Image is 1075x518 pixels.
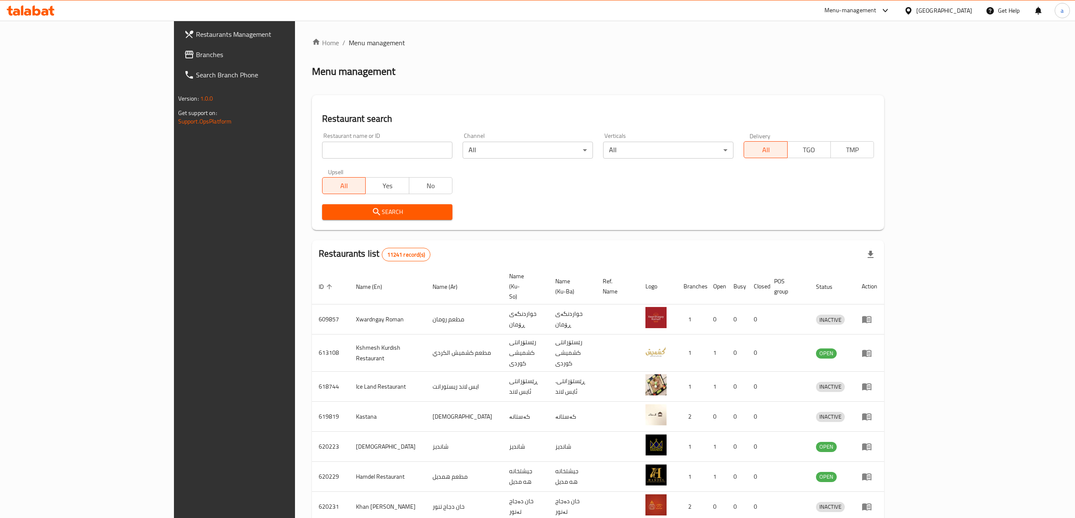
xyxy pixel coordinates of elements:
td: کەستانە [502,402,549,432]
span: Search Branch Phone [196,70,347,80]
button: All [322,177,366,194]
td: شانديز [549,432,596,462]
input: Search for restaurant name or ID.. [322,142,452,159]
img: Hamdel Restaurant [645,464,667,485]
td: 0 [727,462,747,492]
span: All [326,180,362,192]
td: Ice Land Restaurant [349,372,426,402]
a: Restaurants Management [177,24,353,44]
button: TGO [787,141,831,158]
button: Search [322,204,452,220]
td: [DEMOGRAPHIC_DATA] [349,432,426,462]
div: All [603,142,733,159]
td: 1 [706,462,727,492]
div: OPEN [816,442,837,452]
button: TMP [830,141,874,158]
span: INACTIVE [816,315,845,325]
span: POS group [774,276,799,296]
td: خواردنگەی ڕۆمان [549,304,596,334]
td: رێستۆرانتی کشمیشى كوردى [549,334,596,372]
td: رێستۆرانتی کشمیشى كوردى [502,334,549,372]
img: Shandiz [645,434,667,455]
td: 2 [677,402,706,432]
td: 0 [706,402,727,432]
td: شانديز [502,432,549,462]
span: Yes [369,180,405,192]
span: Menu management [349,38,405,48]
td: 0 [727,402,747,432]
span: 11241 record(s) [382,251,430,259]
span: a [1061,6,1064,15]
span: No [413,180,449,192]
td: 0 [747,462,767,492]
img: Khan Dejaj Tanoor [645,494,667,515]
button: All [744,141,787,158]
span: 1.0.0 [200,93,213,104]
td: Hamdel Restaurant [349,462,426,492]
div: Total records count [382,248,430,261]
td: 0 [747,304,767,334]
td: جيشتخانه هه مديل [549,462,596,492]
span: OPEN [816,472,837,482]
span: Name (Ar) [433,282,469,292]
td: Xwardngay Roman [349,304,426,334]
span: Ref. Name [603,276,628,296]
span: Search [329,207,446,217]
span: Name (Ku-So) [509,271,538,301]
a: Branches [177,44,353,65]
td: 0 [727,334,747,372]
span: TMP [834,144,871,156]
td: ڕێستۆرانتی ئایس لاند [502,372,549,402]
td: کەستانە [549,402,596,432]
span: TGO [791,144,827,156]
div: Menu [862,411,877,422]
a: Search Branch Phone [177,65,353,85]
span: All [747,144,784,156]
div: All [463,142,593,159]
td: 1 [677,462,706,492]
span: Restaurants Management [196,29,347,39]
h2: Menu management [312,65,395,78]
img: Kastana [645,404,667,425]
td: 1 [706,432,727,462]
button: No [409,177,452,194]
img: Ice Land Restaurant [645,374,667,395]
th: Busy [727,269,747,304]
td: خواردنگەی ڕۆمان [502,304,549,334]
span: Get support on: [178,107,217,118]
td: 0 [747,334,767,372]
td: ايس لاند ريستورانت [426,372,502,402]
td: 1 [677,304,706,334]
td: 1 [677,372,706,402]
td: مطعم رومان [426,304,502,334]
td: جيشتخانه هه مديل [502,462,549,492]
div: Menu [862,381,877,392]
span: ID [319,282,335,292]
div: Export file [860,244,881,265]
img: Kshmesh Kurdish Restaurant [645,341,667,362]
span: INACTIVE [816,412,845,422]
label: Upsell [328,169,344,175]
td: 1 [677,334,706,372]
span: Branches [196,49,347,60]
div: Menu [862,348,877,358]
img: Xwardngay Roman [645,307,667,328]
span: OPEN [816,348,837,358]
span: INACTIVE [816,502,845,512]
button: Yes [365,177,409,194]
div: INACTIVE [816,382,845,392]
span: Status [816,282,843,292]
span: Name (En) [356,282,393,292]
td: .ڕێستۆرانتی ئایس لاند [549,372,596,402]
td: 0 [727,432,747,462]
h2: Restaurant search [322,112,874,125]
div: Menu [862,502,877,512]
span: Version: [178,93,199,104]
th: Logo [639,269,677,304]
td: مطعم كشميش الكردي [426,334,502,372]
th: Action [855,269,884,304]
